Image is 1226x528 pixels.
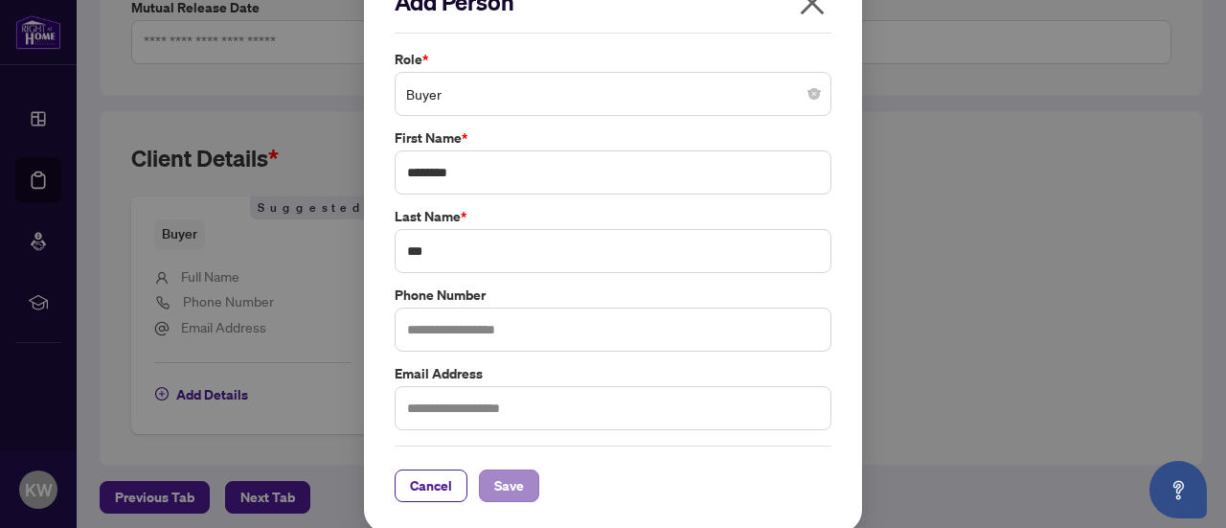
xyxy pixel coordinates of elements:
[479,470,539,502] button: Save
[395,49,831,70] label: Role
[406,76,820,112] span: Buyer
[494,471,524,501] span: Save
[395,363,831,384] label: Email Address
[808,88,820,100] span: close-circle
[1149,461,1207,518] button: Open asap
[395,127,831,149] label: First Name
[395,206,831,227] label: Last Name
[395,285,831,306] label: Phone Number
[395,470,467,502] button: Cancel
[410,471,452,501] span: Cancel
